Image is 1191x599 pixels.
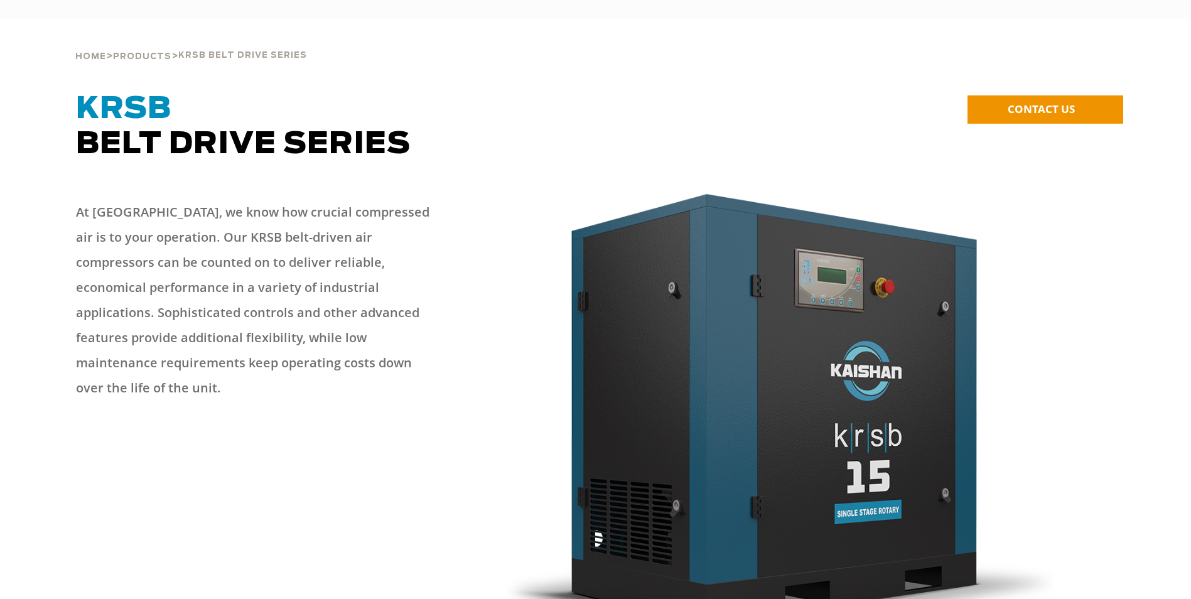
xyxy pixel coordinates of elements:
a: Home [75,50,106,62]
div: > > [75,19,307,67]
a: CONTACT US [967,95,1123,124]
span: Belt Drive Series [76,94,411,159]
span: Home [75,53,106,61]
span: Products [113,53,171,61]
a: Products [113,50,171,62]
span: krsb belt drive series [178,51,307,60]
span: KRSB [76,94,171,124]
span: CONTACT US [1008,102,1075,116]
p: At [GEOGRAPHIC_DATA], we know how crucial compressed air is to your operation. Our KRSB belt-driv... [76,200,440,401]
